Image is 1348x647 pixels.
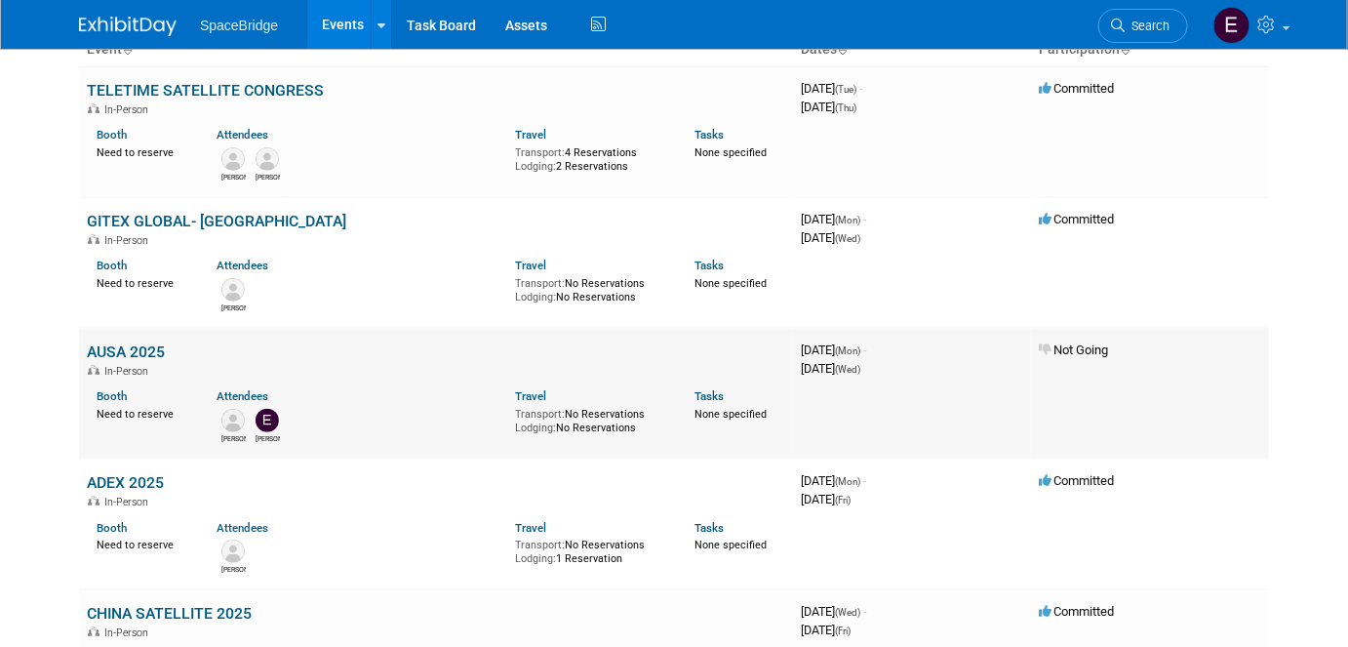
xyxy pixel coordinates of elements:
[97,404,187,422] div: Need to reserve
[221,302,246,313] div: Raj Malik
[88,365,99,375] img: In-Person Event
[87,604,252,623] a: CHINA SATELLITE 2025
[104,103,154,116] span: In-Person
[515,273,665,303] div: No Reservations No Reservations
[835,233,860,244] span: (Wed)
[515,404,665,434] div: No Reservations No Reservations
[97,259,127,272] a: Booth
[863,473,866,488] span: -
[515,146,565,159] span: Transport:
[835,364,860,375] span: (Wed)
[837,41,847,57] a: Sort by Start Date
[694,539,767,551] span: None specified
[515,277,565,290] span: Transport:
[221,563,246,575] div: Victor Yeung
[1039,81,1114,96] span: Committed
[88,627,99,636] img: In-Person Event
[256,171,280,182] div: Pedro Bonatto
[1098,9,1188,43] a: Search
[1039,343,1108,357] span: Not Going
[217,389,268,403] a: Attendees
[515,535,665,565] div: No Reservations 1 Reservation
[88,103,99,113] img: In-Person Event
[515,422,556,434] span: Lodging:
[87,81,324,100] a: TELETIME SATELLITE CONGRESS
[217,259,268,272] a: Attendees
[104,627,154,639] span: In-Person
[97,128,127,142] a: Booth
[515,291,556,303] span: Lodging:
[694,521,724,535] a: Tasks
[801,230,860,245] span: [DATE]
[79,17,177,36] img: ExhibitDay
[801,361,860,376] span: [DATE]
[515,552,556,565] span: Lodging:
[87,473,164,492] a: ADEX 2025
[835,476,860,487] span: (Mon)
[88,496,99,505] img: In-Person Event
[694,408,767,421] span: None specified
[1039,212,1114,226] span: Committed
[88,234,99,244] img: In-Person Event
[87,343,165,361] a: AUSA 2025
[835,345,860,356] span: (Mon)
[1039,473,1114,488] span: Committed
[79,33,793,66] th: Event
[104,234,154,247] span: In-Person
[1031,33,1269,66] th: Participation
[863,212,866,226] span: -
[221,147,245,171] img: Mike Di Paolo
[122,41,132,57] a: Sort by Event Name
[694,259,724,272] a: Tasks
[793,33,1031,66] th: Dates
[515,539,565,551] span: Transport:
[801,343,866,357] span: [DATE]
[801,623,851,637] span: [DATE]
[1213,7,1250,44] img: Elizabeth Gelerman
[835,607,860,618] span: (Wed)
[515,408,565,421] span: Transport:
[515,389,546,403] a: Travel
[694,389,724,403] a: Tasks
[104,496,154,508] span: In-Person
[97,535,187,552] div: Need to reserve
[1120,41,1130,57] a: Sort by Participation Type
[835,102,856,113] span: (Thu)
[97,273,187,291] div: Need to reserve
[694,277,767,290] span: None specified
[1125,19,1170,33] span: Search
[515,259,546,272] a: Travel
[515,160,556,173] span: Lodging:
[801,100,856,114] span: [DATE]
[221,540,245,563] img: Victor Yeung
[835,626,851,636] span: (Fri)
[801,212,866,226] span: [DATE]
[515,128,546,142] a: Travel
[835,84,856,95] span: (Tue)
[801,81,862,96] span: [DATE]
[859,81,862,96] span: -
[200,18,278,33] span: SpaceBridge
[97,389,127,403] a: Booth
[256,432,280,444] div: Elizabeth Gelerman
[863,604,866,619] span: -
[221,432,246,444] div: Amir Kashani
[221,171,246,182] div: Mike Di Paolo
[217,521,268,535] a: Attendees
[87,212,346,230] a: GITEX GLOBAL- [GEOGRAPHIC_DATA]
[694,146,767,159] span: None specified
[835,215,860,225] span: (Mon)
[801,473,866,488] span: [DATE]
[863,343,866,357] span: -
[515,521,546,535] a: Travel
[256,409,279,432] img: Elizabeth Gelerman
[801,604,866,619] span: [DATE]
[515,142,665,173] div: 4 Reservations 2 Reservations
[1039,604,1114,619] span: Committed
[221,278,245,302] img: Raj Malik
[801,492,851,506] span: [DATE]
[104,365,154,378] span: In-Person
[97,521,127,535] a: Booth
[835,495,851,505] span: (Fri)
[256,147,279,171] img: Pedro Bonatto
